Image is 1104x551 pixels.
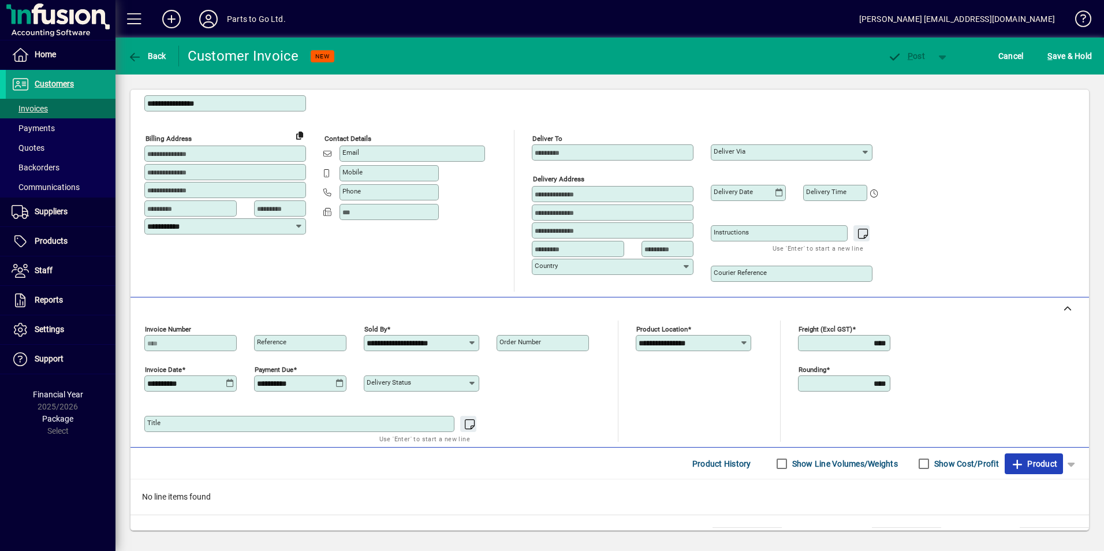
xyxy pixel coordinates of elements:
[799,325,852,333] mat-label: Freight (excl GST)
[773,241,863,255] mat-hint: Use 'Enter' to start a new line
[227,10,286,28] div: Parts to Go Ltd.
[714,228,749,236] mat-label: Instructions
[35,79,74,88] span: Customers
[115,46,179,66] app-page-header-button: Back
[35,354,64,363] span: Support
[33,390,83,399] span: Financial Year
[12,143,44,152] span: Quotes
[636,325,688,333] mat-label: Product location
[643,528,713,542] td: Total Volume
[950,528,1020,542] td: GST exclusive
[714,147,745,155] mat-label: Deliver via
[42,414,73,423] span: Package
[128,51,166,61] span: Back
[859,10,1055,28] div: [PERSON_NAME] [EMAIL_ADDRESS][DOMAIN_NAME]
[35,266,53,275] span: Staff
[12,124,55,133] span: Payments
[35,207,68,216] span: Suppliers
[806,188,846,196] mat-label: Delivery time
[153,9,190,29] button: Add
[255,366,293,374] mat-label: Payment due
[6,256,115,285] a: Staff
[257,338,286,346] mat-label: Reference
[6,227,115,256] a: Products
[6,315,115,344] a: Settings
[6,198,115,226] a: Suppliers
[714,269,767,277] mat-label: Courier Reference
[882,46,931,66] button: Post
[364,325,387,333] mat-label: Sold by
[872,528,941,542] td: 0.00
[130,479,1089,515] div: No line items found
[145,366,182,374] mat-label: Invoice date
[190,9,227,29] button: Profile
[12,183,80,192] span: Communications
[6,345,115,374] a: Support
[6,118,115,138] a: Payments
[887,51,925,61] span: ost
[1045,46,1095,66] button: Save & Hold
[35,50,56,59] span: Home
[35,295,63,304] span: Reports
[1020,528,1089,542] td: 0.00
[713,528,782,542] td: 0.0000 M³
[692,455,751,473] span: Product History
[714,188,753,196] mat-label: Delivery date
[367,378,411,386] mat-label: Delivery status
[6,138,115,158] a: Quotes
[995,46,1027,66] button: Cancel
[12,104,48,113] span: Invoices
[342,148,359,157] mat-label: Email
[125,46,169,66] button: Back
[6,40,115,69] a: Home
[535,262,558,270] mat-label: Country
[1047,51,1052,61] span: S
[6,158,115,177] a: Backorders
[1005,453,1063,474] button: Product
[790,458,898,470] label: Show Line Volumes/Weights
[342,187,361,195] mat-label: Phone
[315,53,330,60] span: NEW
[6,99,115,118] a: Invoices
[290,126,309,144] button: Copy to Delivery address
[188,47,299,65] div: Customer Invoice
[908,51,913,61] span: P
[791,528,872,542] td: Freight (excl GST)
[932,458,999,470] label: Show Cost/Profit
[1010,455,1057,473] span: Product
[799,366,826,374] mat-label: Rounding
[1047,47,1092,65] span: ave & Hold
[379,432,470,445] mat-hint: Use 'Enter' to start a new line
[35,236,68,245] span: Products
[6,286,115,315] a: Reports
[145,325,191,333] mat-label: Invoice number
[147,419,161,427] mat-label: Title
[1066,2,1090,40] a: Knowledge Base
[532,135,562,143] mat-label: Deliver To
[12,163,59,172] span: Backorders
[998,47,1024,65] span: Cancel
[6,177,115,197] a: Communications
[499,338,541,346] mat-label: Order number
[342,168,363,176] mat-label: Mobile
[35,325,64,334] span: Settings
[688,453,756,474] button: Product History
